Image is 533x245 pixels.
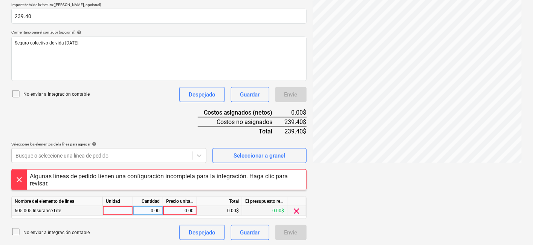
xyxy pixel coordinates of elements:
[285,108,307,117] div: 0.00$
[292,207,301,216] span: clear
[15,40,79,46] span: Seguro colectivo de vida [DATE].
[234,151,285,161] div: Seleccionar a granel
[231,87,269,102] button: Guardar
[198,108,285,117] div: Costos asignados (netos)
[12,197,103,206] div: Nombre del elemento de línea
[133,197,163,206] div: Cantidad
[90,142,96,146] span: help
[197,197,242,206] div: Total
[198,117,285,127] div: Costos no asignados
[285,117,307,127] div: 239.40$
[231,225,269,240] button: Guardar
[15,208,61,213] span: 605-005 Insurance Life
[198,127,285,136] div: Total
[30,173,303,187] div: Algunas líneas de pedido tienen una configuración incompleta para la integración. Haga clic para ...
[242,197,287,206] div: El presupuesto revisado que queda
[240,90,260,100] div: Guardar
[179,225,225,240] button: Despejado
[11,2,307,9] p: Importe total de la factura ([PERSON_NAME], opcional)
[240,228,260,237] div: Guardar
[163,197,197,206] div: Precio unitario
[11,9,307,24] input: Importe total de la factura (coste neto, opcional)
[189,228,215,237] div: Despejado
[242,206,287,216] div: 0.00$
[103,197,133,206] div: Unidad
[11,30,307,35] div: Comentario para el contador (opcional)
[212,148,307,163] button: Seleccionar a granel
[189,90,215,100] div: Despejado
[197,206,242,216] div: 0.00$
[285,127,307,136] div: 239.40$
[23,91,90,98] p: No enviar a integración contable
[11,142,206,147] div: Seleccione los elementos de la línea para agregar
[136,206,160,216] div: 0.00
[75,30,81,35] span: help
[179,87,225,102] button: Despejado
[23,230,90,236] p: No enviar a integración contable
[166,206,194,216] div: 0.00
